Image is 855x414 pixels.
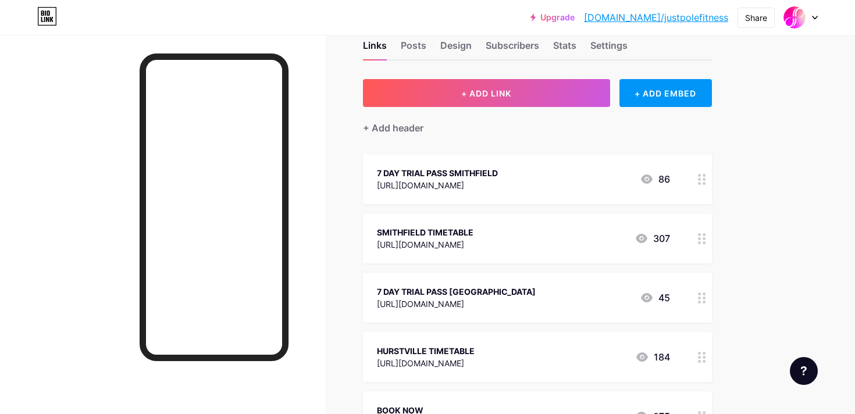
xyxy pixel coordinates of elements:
div: SMITHFIELD TIMETABLE [377,226,473,238]
div: Links [363,38,387,59]
div: [URL][DOMAIN_NAME] [377,238,473,251]
span: + ADD LINK [461,88,511,98]
button: + ADD LINK [363,79,610,107]
div: + ADD EMBED [619,79,712,107]
div: [URL][DOMAIN_NAME] [377,179,498,191]
div: 45 [640,291,670,305]
div: Posts [401,38,426,59]
div: 7 DAY TRIAL PASS [GEOGRAPHIC_DATA] [377,285,536,298]
div: 86 [640,172,670,186]
div: Stats [553,38,576,59]
div: 7 DAY TRIAL PASS SMITHFIELD [377,167,498,179]
img: justpolefitness [783,6,806,28]
div: Settings [590,38,628,59]
div: 184 [635,350,670,364]
a: [DOMAIN_NAME]/justpolefitness [584,10,728,24]
a: Upgrade [530,13,575,22]
div: HURSTVILLE TIMETABLE [377,345,475,357]
div: 307 [635,231,670,245]
div: [URL][DOMAIN_NAME] [377,298,536,310]
div: + Add header [363,121,423,135]
div: Subscribers [486,38,539,59]
div: Share [745,12,767,24]
div: [URL][DOMAIN_NAME] [377,357,475,369]
div: Design [440,38,472,59]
